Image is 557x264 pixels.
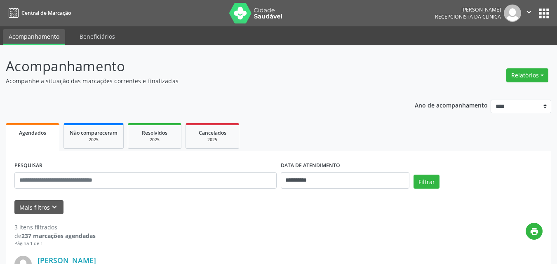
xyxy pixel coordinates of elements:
[414,175,439,189] button: Filtrar
[142,129,167,136] span: Resolvidos
[14,240,96,247] div: Página 1 de 1
[506,68,548,82] button: Relatórios
[134,137,175,143] div: 2025
[530,227,539,236] i: print
[6,77,388,85] p: Acompanhe a situação das marcações correntes e finalizadas
[199,129,226,136] span: Cancelados
[281,159,340,172] label: DATA DE ATENDIMENTO
[70,129,118,136] span: Não compareceram
[521,5,537,22] button: 
[415,100,488,110] p: Ano de acompanhamento
[19,129,46,136] span: Agendados
[435,6,501,13] div: [PERSON_NAME]
[435,13,501,20] span: Recepcionista da clínica
[6,6,71,20] a: Central de Marcação
[526,223,543,240] button: print
[3,29,65,45] a: Acompanhamento
[14,231,96,240] div: de
[192,137,233,143] div: 2025
[21,9,71,16] span: Central de Marcação
[6,56,388,77] p: Acompanhamento
[537,6,551,21] button: apps
[21,232,96,240] strong: 237 marcações agendadas
[524,7,533,16] i: 
[504,5,521,22] img: img
[74,29,121,44] a: Beneficiários
[14,159,42,172] label: PESQUISAR
[50,203,59,212] i: keyboard_arrow_down
[14,200,63,215] button: Mais filtroskeyboard_arrow_down
[14,223,96,231] div: 3 itens filtrados
[70,137,118,143] div: 2025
